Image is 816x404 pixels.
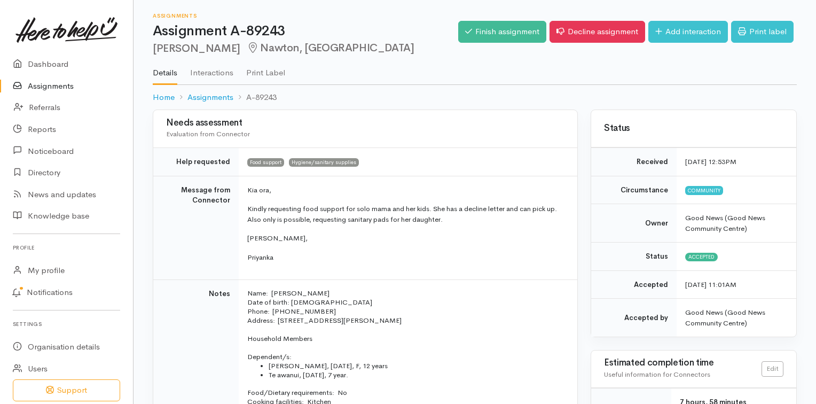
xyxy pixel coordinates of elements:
[604,370,710,379] span: Useful information for Connectors
[458,21,546,43] a: Finish assignment
[731,21,794,43] a: Print label
[591,299,677,337] td: Accepted by
[685,280,736,289] time: [DATE] 11:01AM
[269,361,564,370] li: [PERSON_NAME], [DATE], F, 12 years
[677,299,796,337] td: Good News (Good News Community Centre)
[591,204,677,243] td: Owner
[166,129,250,138] span: Evaluation from Connector
[153,42,458,55] h2: [PERSON_NAME]
[153,13,458,19] h6: Assignments
[591,270,677,299] td: Accepted
[153,91,175,104] a: Home
[247,233,564,244] p: [PERSON_NAME],
[190,54,233,84] a: Interactions
[604,123,783,134] h3: Status
[247,289,564,316] p: Name: [PERSON_NAME] Date of birth: [DEMOGRAPHIC_DATA] Phone: [PHONE_NUMBER]
[685,253,718,261] span: Accepted
[247,316,564,325] p: Address: [STREET_ADDRESS][PERSON_NAME]
[13,379,120,401] button: Support
[685,157,736,166] time: [DATE] 12:53PM
[648,21,728,43] a: Add interaction
[247,352,564,361] p: Dependent/s:
[247,334,564,343] p: Household Members
[187,91,233,104] a: Assignments
[246,54,285,84] a: Print Label
[166,118,564,128] h3: Needs assessment
[13,240,120,255] h6: Profile
[247,158,284,167] span: Food support
[153,148,239,176] td: Help requested
[550,21,645,43] a: Decline assignment
[591,243,677,271] td: Status
[247,252,564,263] p: Priyanka
[604,358,762,368] h3: Estimated completion time
[685,213,765,233] span: Good News (Good News Community Centre)
[153,85,797,110] nav: breadcrumb
[289,158,359,167] span: Hygiene/sanitary supplies
[247,204,564,224] p: Kindly requesting food support for solo mama and her kids. She has a decline letter and can pick ...
[153,24,458,39] h1: Assignment A-89243
[269,370,564,379] li: Te awanui, [DATE], 7 year.
[153,54,177,85] a: Details
[247,41,414,55] span: Nawton, [GEOGRAPHIC_DATA]
[591,176,677,204] td: Circumstance
[762,361,783,377] a: Edit
[591,148,677,176] td: Received
[233,91,277,104] li: A-89243
[685,186,723,195] span: Community
[153,176,239,280] td: Message from Connector
[247,185,564,196] p: Kia ora,
[13,317,120,331] h6: Settings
